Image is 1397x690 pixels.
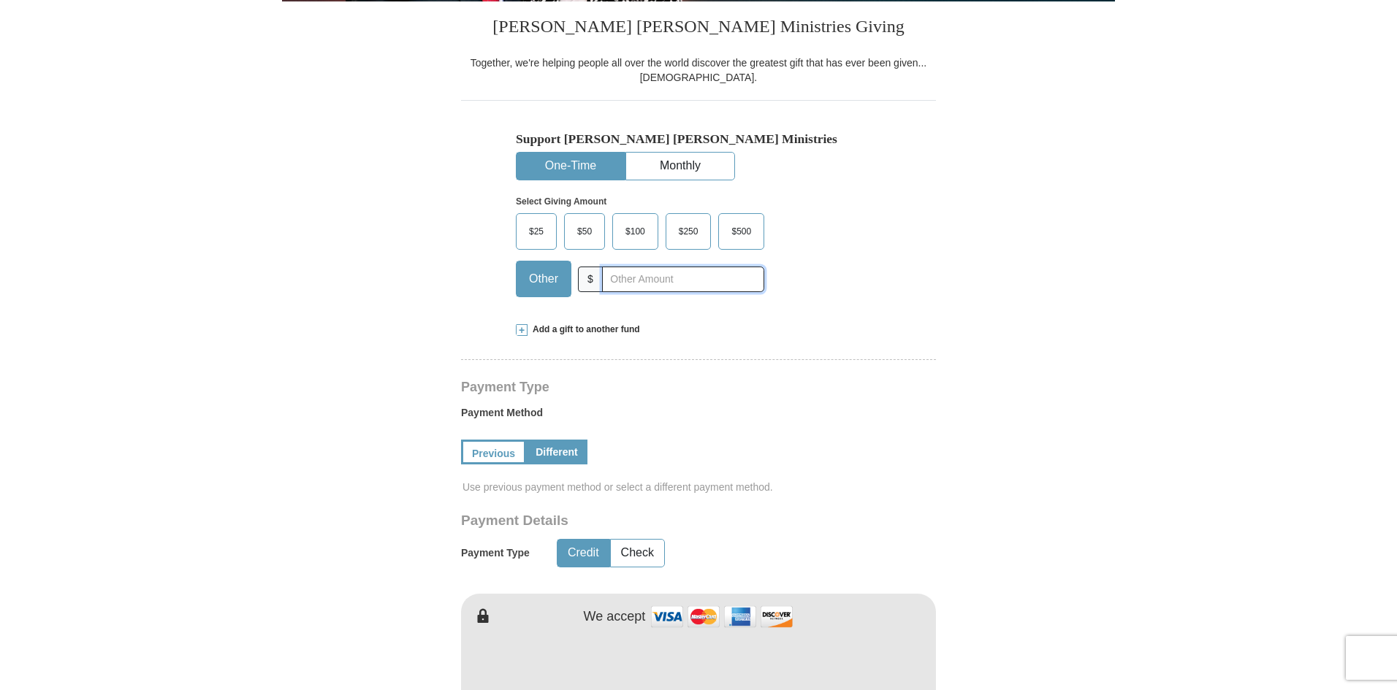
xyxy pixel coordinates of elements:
[528,323,640,336] span: Add a gift to another fund
[461,440,526,464] a: Previous
[611,540,664,567] button: Check
[618,221,652,242] span: $100
[570,221,599,242] span: $50
[584,609,646,625] h4: We accept
[724,221,758,242] span: $500
[557,540,609,567] button: Credit
[461,513,834,529] h3: Payment Details
[463,480,937,494] span: Use previous payment method or select a different payment method.
[461,55,936,85] div: Together, we're helping people all over the world discover the greatest gift that has ever been g...
[671,221,706,242] span: $250
[461,1,936,55] h3: [PERSON_NAME] [PERSON_NAME] Ministries Giving
[516,196,606,207] strong: Select Giving Amount
[522,221,551,242] span: $25
[461,405,936,427] label: Payment Method
[517,153,625,180] button: One-Time
[461,547,530,559] h5: Payment Type
[602,267,764,292] input: Other Amount
[526,440,587,464] a: Different
[461,381,936,393] h4: Payment Type
[522,268,566,290] span: Other
[649,601,795,632] img: credit cards accepted
[578,267,603,292] span: $
[626,153,734,180] button: Monthly
[516,131,881,147] h5: Support [PERSON_NAME] [PERSON_NAME] Ministries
